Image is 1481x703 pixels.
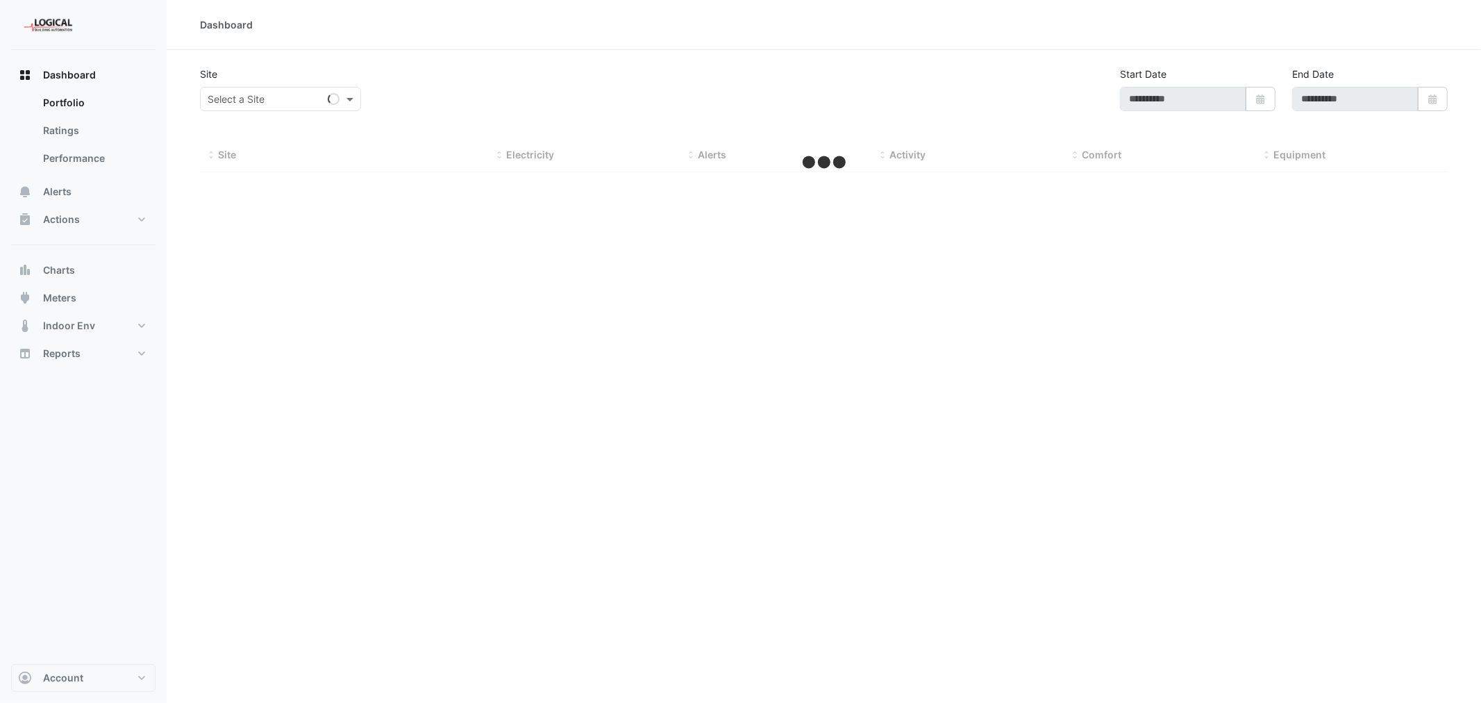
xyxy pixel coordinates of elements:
app-icon: Dashboard [18,68,32,82]
app-icon: Indoor Env [18,319,32,333]
label: End Date [1292,67,1334,81]
a: Portfolio [32,89,156,117]
div: Dashboard [11,89,156,178]
button: Dashboard [11,61,156,89]
app-icon: Reports [18,347,32,361]
a: Performance [32,144,156,172]
span: Site [218,149,236,160]
label: Start Date [1120,67,1166,81]
button: Actions [11,206,156,233]
app-icon: Charts [18,263,32,277]
img: Company Logo [17,11,79,39]
app-icon: Actions [18,213,32,226]
button: Indoor Env [11,312,156,340]
span: Comfort [1082,149,1121,160]
span: Indoor Env [43,319,95,333]
button: Account [11,664,156,692]
app-icon: Alerts [18,185,32,199]
app-icon: Meters [18,291,32,305]
div: Dashboard [200,17,253,32]
span: Account [43,671,83,685]
button: Reports [11,340,156,367]
span: Electricity [506,149,554,160]
button: Alerts [11,178,156,206]
button: Meters [11,284,156,312]
span: Alerts [698,149,726,160]
span: Activity [890,149,926,160]
span: Meters [43,291,76,305]
a: Ratings [32,117,156,144]
label: Site [200,67,217,81]
span: Alerts [43,185,72,199]
button: Charts [11,256,156,284]
span: Dashboard [43,68,96,82]
span: Charts [43,263,75,277]
span: Reports [43,347,81,361]
span: Equipment [1274,149,1326,160]
span: Actions [43,213,80,226]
